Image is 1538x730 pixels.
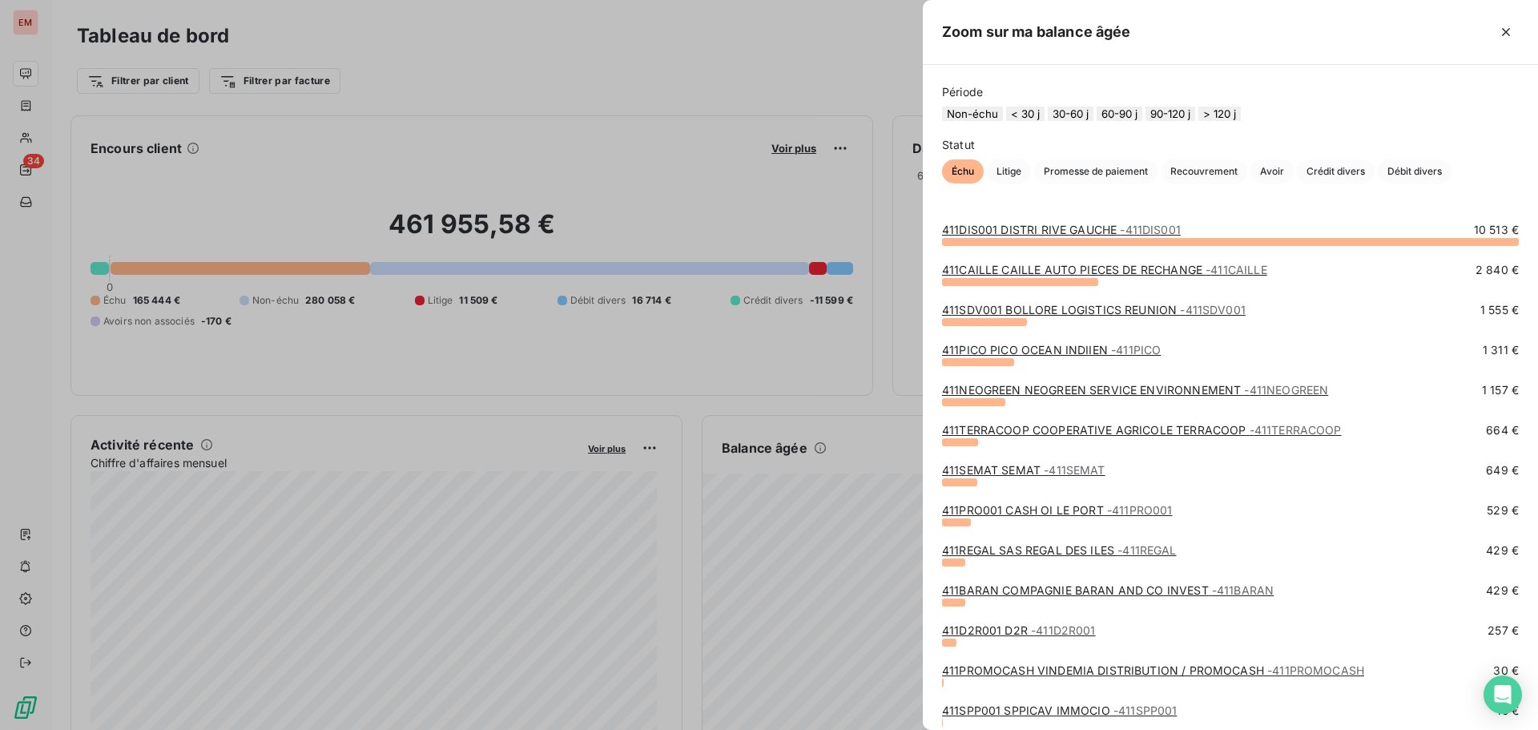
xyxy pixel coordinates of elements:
[942,137,1519,153] span: Statut
[942,159,984,184] button: Échu
[942,704,1177,717] a: 411SPP001 SPPICAV IMMOCIO
[942,423,1342,437] a: 411TERRACOOP COOPERATIVE AGRICOLE TERRACOOP
[987,159,1031,184] button: Litige
[942,223,1181,236] a: 411DIS001 DISTRI RIVE GAUCHE
[942,463,1105,477] a: 411SEMAT SEMAT
[942,503,1172,517] a: 411PRO001 CASH OI LE PORT
[1161,159,1247,184] button: Recouvrement
[1297,159,1375,184] button: Crédit divers
[1145,107,1195,121] button: 90-120 j
[1198,107,1241,121] button: > 120 j
[1206,263,1267,276] span: - 411CAILLE
[1487,502,1519,518] span: 529 €
[1031,623,1096,637] span: - 411D2R001
[1107,503,1173,517] span: - 411PRO001
[1244,383,1328,397] span: - 411NEOGREEN
[1486,542,1519,559] span: 429 €
[1120,223,1181,236] span: - 411DIS001
[942,21,1131,43] h5: Zoom sur ma balance âgée
[1486,422,1519,438] span: 664 €
[1117,543,1176,557] span: - 411REGAL
[1476,262,1519,278] span: 2 840 €
[1006,107,1045,121] button: < 30 j
[1493,663,1519,679] span: 30 €
[1267,663,1364,677] span: - 411PROMOCASH
[1378,159,1451,184] button: Débit divers
[1486,462,1519,478] span: 649 €
[1484,676,1522,714] div: Open Intercom Messenger
[1034,159,1158,184] button: Promesse de paiement
[1212,583,1274,597] span: - 411BARAN
[1250,423,1342,437] span: - 411TERRACOOP
[1113,704,1178,717] span: - 411SPP001
[942,583,1274,597] a: 411BARAN COMPAGNIE BARAN AND CO INVEST
[1048,107,1093,121] button: 30-60 j
[1474,222,1519,238] span: 10 513 €
[1482,382,1519,398] span: 1 157 €
[942,107,1003,121] button: Non-échu
[1111,343,1161,357] span: - 411PICO
[942,663,1364,677] a: 411PROMOCASH VINDEMIA DISTRIBUTION / PROMOCASH
[1044,463,1105,477] span: - 411SEMAT
[942,343,1161,357] a: 411PICO PICO OCEAN INDIIEN
[942,84,1519,100] span: Période
[1250,159,1294,184] button: Avoir
[942,543,1177,557] a: 411REGAL SAS REGAL DES ILES
[942,303,1246,317] a: 411SDV001 BOLLORE LOGISTICS REUNION
[1180,303,1246,317] span: - 411SDV001
[1486,583,1519,599] span: 429 €
[1097,107,1142,121] button: 60-90 j
[942,263,1267,276] a: 411CAILLE CAILLE AUTO PIECES DE RECHANGE
[1480,302,1519,318] span: 1 555 €
[942,623,1096,637] a: 411D2R001 D2R
[1488,623,1519,639] span: 257 €
[1483,342,1519,358] span: 1 311 €
[942,383,1328,397] a: 411NEOGREEN NEOGREEN SERVICE ENVIRONNEMENT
